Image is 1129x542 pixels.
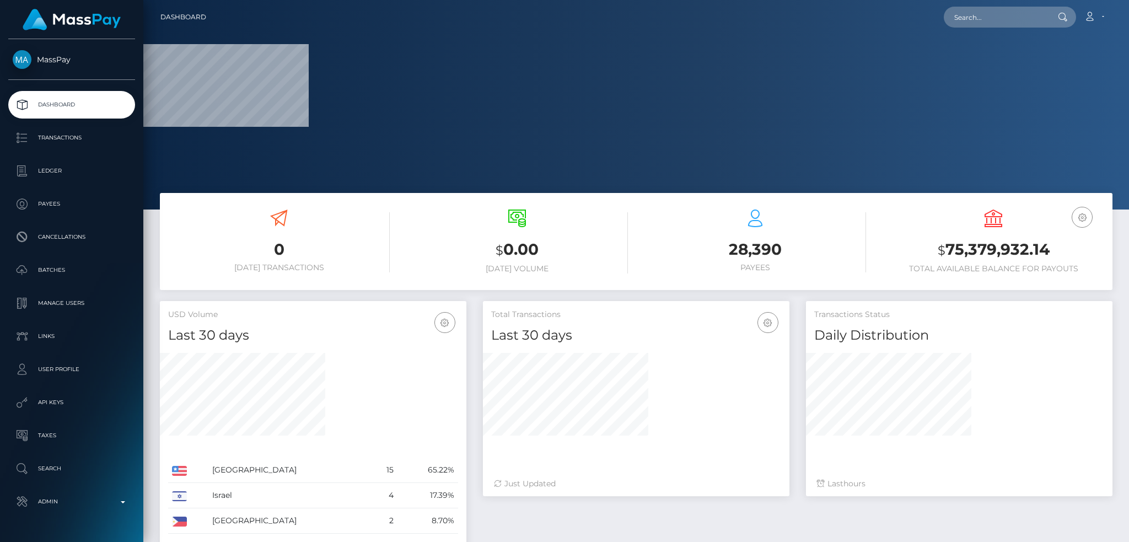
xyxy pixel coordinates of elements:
[883,239,1104,261] h3: 75,379,932.14
[8,455,135,482] a: Search
[8,323,135,350] a: Links
[371,483,397,508] td: 4
[8,190,135,218] a: Payees
[168,326,458,345] h4: Last 30 days
[817,478,1101,490] div: Last hours
[208,458,372,483] td: [GEOGRAPHIC_DATA]
[8,256,135,284] a: Batches
[168,309,458,320] h5: USD Volume
[8,422,135,449] a: Taxes
[814,309,1104,320] h5: Transactions Status
[397,483,458,508] td: 17.39%
[13,50,31,69] img: MassPay
[406,264,628,273] h6: [DATE] Volume
[8,488,135,516] a: Admin
[13,196,131,212] p: Payees
[8,91,135,119] a: Dashboard
[13,460,131,477] p: Search
[160,6,206,29] a: Dashboard
[491,309,781,320] h5: Total Transactions
[8,289,135,317] a: Manage Users
[397,458,458,483] td: 65.22%
[371,458,397,483] td: 15
[13,361,131,378] p: User Profile
[13,262,131,278] p: Batches
[13,96,131,113] p: Dashboard
[8,157,135,185] a: Ledger
[8,55,135,65] span: MassPay
[13,493,131,510] p: Admin
[13,229,131,245] p: Cancellations
[13,295,131,312] p: Manage Users
[172,517,187,527] img: PH.png
[8,223,135,251] a: Cancellations
[13,163,131,179] p: Ledger
[938,243,945,258] small: $
[944,7,1047,28] input: Search...
[172,491,187,501] img: IL.png
[8,356,135,383] a: User Profile
[23,9,121,30] img: MassPay Logo
[208,483,372,508] td: Israel
[644,263,866,272] h6: Payees
[491,326,781,345] h4: Last 30 days
[168,263,390,272] h6: [DATE] Transactions
[406,239,628,261] h3: 0.00
[494,478,778,490] div: Just Updated
[883,264,1104,273] h6: Total Available Balance for Payouts
[371,508,397,534] td: 2
[13,130,131,146] p: Transactions
[13,328,131,345] p: Links
[8,389,135,416] a: API Keys
[13,394,131,411] p: API Keys
[172,466,187,476] img: US.png
[814,326,1104,345] h4: Daily Distribution
[496,243,503,258] small: $
[8,124,135,152] a: Transactions
[644,239,866,260] h3: 28,390
[168,239,390,260] h3: 0
[397,508,458,534] td: 8.70%
[13,427,131,444] p: Taxes
[208,508,372,534] td: [GEOGRAPHIC_DATA]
